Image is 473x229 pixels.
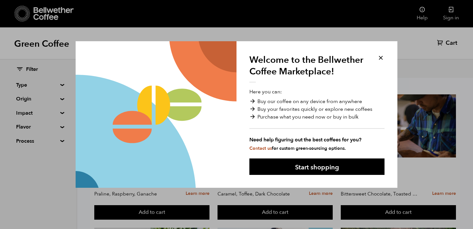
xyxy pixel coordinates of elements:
strong: Need help figuring out the best coffees for you? [249,136,385,144]
small: for custom green-sourcing options. [249,145,346,151]
li: Buy our coffee on any device from anywhere [249,98,385,105]
a: Contact us [249,145,272,151]
li: Buy your favorites quickly or explore new coffees [249,105,385,113]
button: Start shopping [249,158,385,175]
p: Here you can: [249,88,385,152]
h1: Welcome to the Bellwether Coffee Marketplace! [249,54,368,82]
li: Purchase what you need now or buy in bulk [249,113,385,121]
